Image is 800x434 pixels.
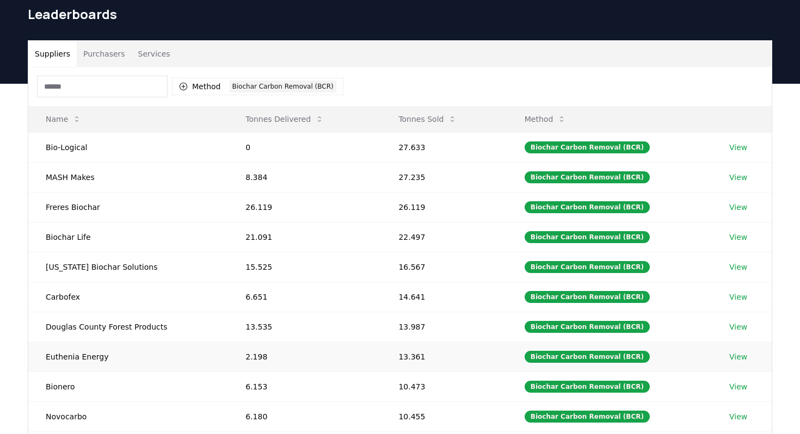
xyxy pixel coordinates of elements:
[381,312,507,342] td: 13.987
[228,222,381,252] td: 21.091
[228,282,381,312] td: 6.651
[228,162,381,192] td: 8.384
[228,342,381,371] td: 2.198
[525,411,650,423] div: Biochar Carbon Removal (BCR)
[525,321,650,333] div: Biochar Carbon Removal (BCR)
[381,222,507,252] td: 22.497
[228,371,381,401] td: 6.153
[228,312,381,342] td: 13.535
[28,162,228,192] td: MASH Makes
[525,351,650,363] div: Biochar Carbon Removal (BCR)
[381,192,507,222] td: 26.119
[28,371,228,401] td: Bionero
[28,342,228,371] td: Euthenia Energy
[28,252,228,282] td: [US_STATE] Biochar Solutions
[729,321,747,332] a: View
[28,132,228,162] td: Bio-Logical
[28,282,228,312] td: Carbofex
[228,132,381,162] td: 0
[525,261,650,273] div: Biochar Carbon Removal (BCR)
[28,312,228,342] td: Douglas County Forest Products
[381,132,507,162] td: 27.633
[525,231,650,243] div: Biochar Carbon Removal (BCR)
[28,5,772,23] h1: Leaderboards
[729,172,747,183] a: View
[172,78,343,95] button: MethodBiochar Carbon Removal (BCR)
[28,401,228,431] td: Novocarbo
[729,232,747,243] a: View
[729,411,747,422] a: View
[390,108,465,130] button: Tonnes Sold
[729,142,747,153] a: View
[525,381,650,393] div: Biochar Carbon Removal (BCR)
[525,201,650,213] div: Biochar Carbon Removal (BCR)
[729,262,747,272] a: View
[228,192,381,222] td: 26.119
[525,141,650,153] div: Biochar Carbon Removal (BCR)
[132,41,177,67] button: Services
[729,202,747,213] a: View
[37,108,90,130] button: Name
[28,41,77,67] button: Suppliers
[28,192,228,222] td: Freres Biochar
[729,381,747,392] a: View
[729,351,747,362] a: View
[729,292,747,302] a: View
[381,282,507,312] td: 14.641
[28,222,228,252] td: Biochar Life
[381,371,507,401] td: 10.473
[525,171,650,183] div: Biochar Carbon Removal (BCR)
[381,252,507,282] td: 16.567
[77,41,132,67] button: Purchasers
[381,162,507,192] td: 27.235
[516,108,575,130] button: Method
[525,291,650,303] div: Biochar Carbon Removal (BCR)
[381,401,507,431] td: 10.455
[381,342,507,371] td: 13.361
[228,252,381,282] td: 15.525
[237,108,333,130] button: Tonnes Delivered
[228,401,381,431] td: 6.180
[230,80,336,92] div: Biochar Carbon Removal (BCR)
